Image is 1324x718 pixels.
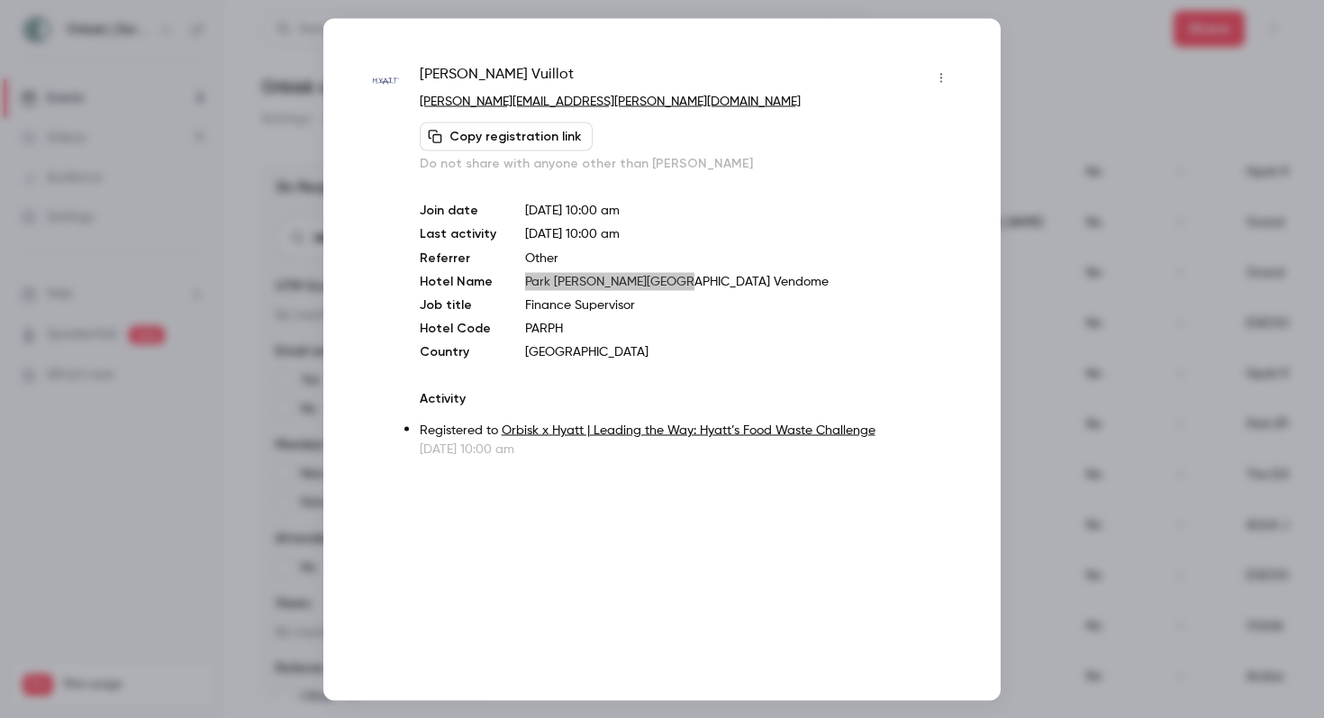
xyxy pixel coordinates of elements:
p: [DATE] 10:00 am [525,201,956,219]
p: Do not share with anyone other than [PERSON_NAME] [420,154,956,172]
p: [GEOGRAPHIC_DATA] [525,342,956,360]
p: Join date [420,201,496,219]
a: Orbisk x Hyatt | Leading the Way: Hyatt’s Food Waste Challenge [502,423,875,436]
p: Hotel Name [420,272,496,290]
p: Registered to [420,421,956,440]
p: Activity [420,389,956,407]
p: Referrer [420,249,496,267]
p: Other [525,249,956,267]
p: Park [PERSON_NAME][GEOGRAPHIC_DATA] Vendome [525,272,956,290]
p: Finance Supervisor [525,295,956,314]
p: Hotel Code [420,319,496,337]
p: Country [420,342,496,360]
span: [DATE] 10:00 am [525,227,620,240]
button: Copy registration link [420,122,593,150]
img: hyatt.com [368,65,402,98]
span: [PERSON_NAME] Vuillot [420,63,574,92]
p: Last activity [420,224,496,243]
p: PARPH [525,319,956,337]
a: [PERSON_NAME][EMAIL_ADDRESS][PERSON_NAME][DOMAIN_NAME] [420,95,801,107]
p: Job title [420,295,496,314]
p: [DATE] 10:00 am [420,440,956,458]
